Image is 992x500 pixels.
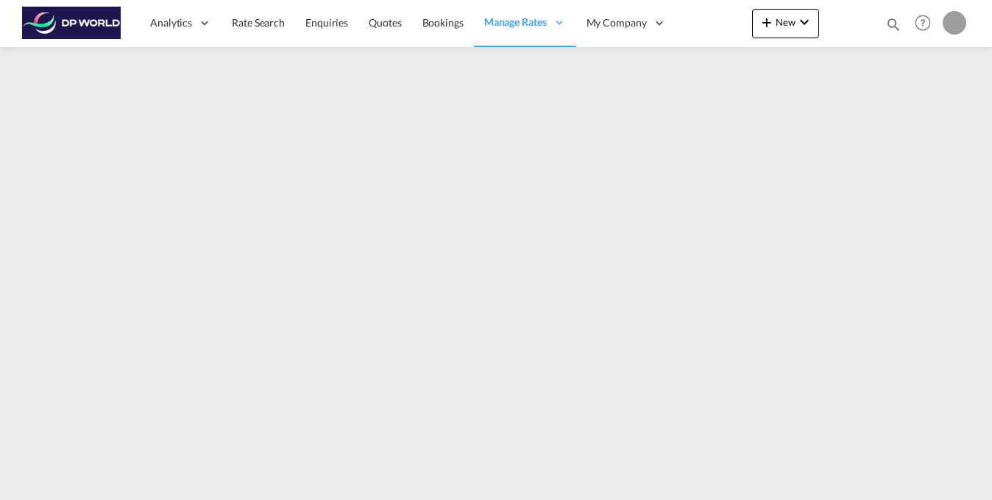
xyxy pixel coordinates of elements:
md-icon: icon-chevron-down [796,13,813,31]
span: Bookings [422,16,464,29]
button: icon-plus 400-fgNewicon-chevron-down [752,9,819,38]
md-icon: icon-plus 400-fg [758,13,776,31]
span: Rate Search [232,16,285,29]
div: icon-magnify [885,16,901,38]
span: Analytics [150,15,192,30]
span: Help [910,10,935,35]
div: Help [910,10,943,37]
md-icon: icon-magnify [885,16,901,32]
span: Quotes [369,16,401,29]
span: Enquiries [305,16,348,29]
img: c08ca190194411f088ed0f3ba295208c.png [22,7,121,40]
span: New [758,16,813,28]
span: Manage Rates [484,15,547,29]
span: My Company [587,15,647,30]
